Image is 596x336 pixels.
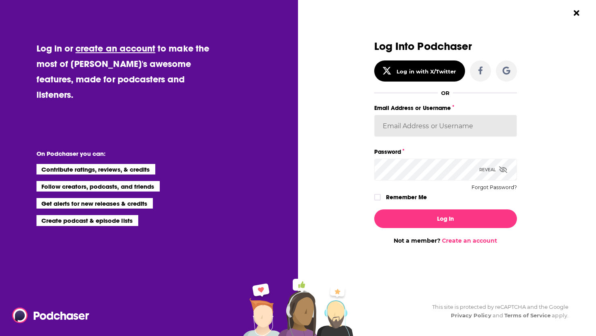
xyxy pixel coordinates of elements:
div: Not a member? [374,237,517,244]
label: Remember Me [386,192,427,202]
button: Forgot Password? [472,185,517,190]
h3: Log Into Podchaser [374,41,517,52]
li: Create podcast & episode lists [36,215,138,226]
input: Email Address or Username [374,115,517,137]
label: Password [374,146,517,157]
li: Get alerts for new releases & credits [36,198,153,209]
a: Privacy Policy [451,312,491,319]
div: OR [441,90,450,96]
div: This site is protected by reCAPTCHA and the Google and apply. [426,303,568,320]
div: Reveal [479,159,507,181]
label: Email Address or Username [374,103,517,113]
a: Create an account [442,237,497,244]
div: Log in with X/Twitter [397,68,456,75]
li: Contribute ratings, reviews, & credits [36,164,156,174]
img: Podchaser - Follow, Share and Rate Podcasts [12,308,90,323]
a: Podchaser - Follow, Share and Rate Podcasts [12,308,84,323]
li: Follow creators, podcasts, and friends [36,181,160,192]
button: Log In [374,209,517,228]
a: Terms of Service [504,312,551,319]
button: Log in with X/Twitter [374,60,465,82]
a: create an account [75,43,155,54]
li: On Podchaser you can: [36,150,199,157]
button: Close Button [569,5,584,21]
